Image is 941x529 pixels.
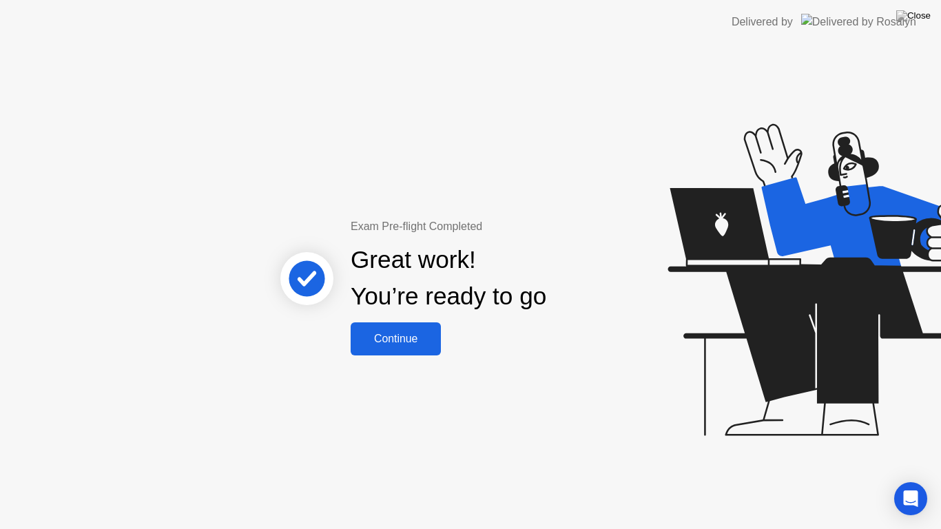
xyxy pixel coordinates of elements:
[732,14,793,30] div: Delivered by
[801,14,916,30] img: Delivered by Rosalyn
[355,333,437,345] div: Continue
[351,322,441,355] button: Continue
[351,242,546,315] div: Great work! You’re ready to go
[351,218,635,235] div: Exam Pre-flight Completed
[896,10,931,21] img: Close
[894,482,927,515] div: Open Intercom Messenger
